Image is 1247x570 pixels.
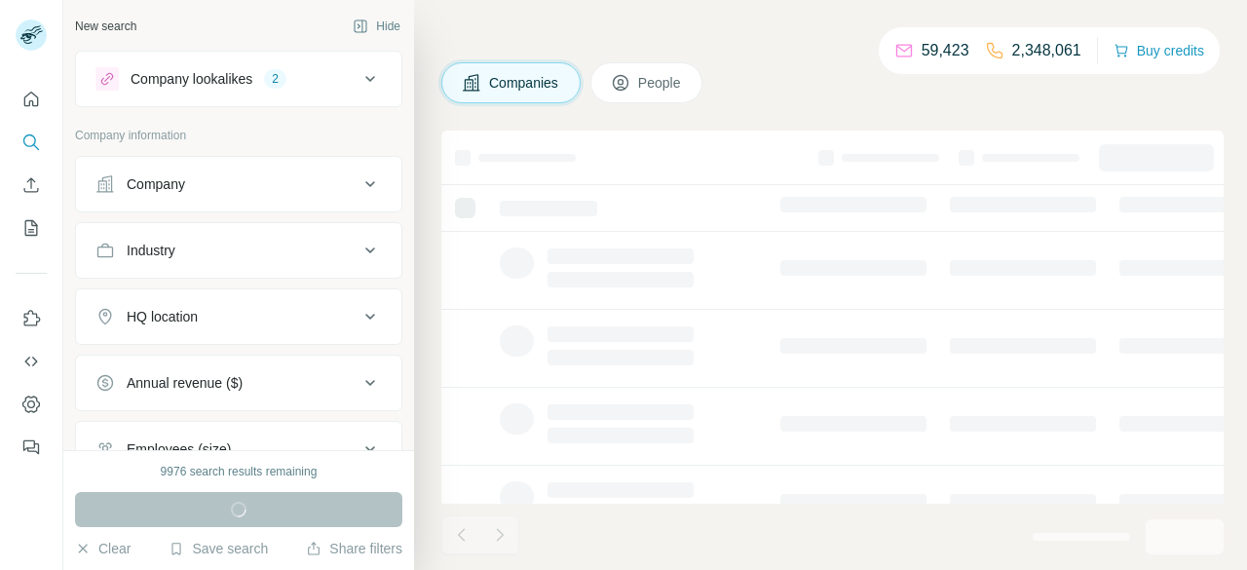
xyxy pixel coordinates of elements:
[75,127,402,144] p: Company information
[127,174,185,194] div: Company
[16,387,47,422] button: Dashboard
[76,360,401,406] button: Annual revenue ($)
[127,373,243,393] div: Annual revenue ($)
[76,293,401,340] button: HQ location
[76,426,401,473] button: Employees (size)
[638,73,683,93] span: People
[489,73,560,93] span: Companies
[76,161,401,208] button: Company
[127,307,198,326] div: HQ location
[76,56,401,102] button: Company lookalikes2
[16,301,47,336] button: Use Surfe on LinkedIn
[161,463,318,480] div: 9976 search results remaining
[127,241,175,260] div: Industry
[127,439,231,459] div: Employees (size)
[441,23,1224,51] h4: Search
[75,18,136,35] div: New search
[339,12,414,41] button: Hide
[1114,37,1204,64] button: Buy credits
[264,70,286,88] div: 2
[1012,39,1081,62] p: 2,348,061
[16,210,47,246] button: My lists
[169,539,268,558] button: Save search
[75,539,131,558] button: Clear
[16,344,47,379] button: Use Surfe API
[16,125,47,160] button: Search
[16,82,47,117] button: Quick start
[76,227,401,274] button: Industry
[16,168,47,203] button: Enrich CSV
[922,39,969,62] p: 59,423
[131,69,252,89] div: Company lookalikes
[16,430,47,465] button: Feedback
[306,539,402,558] button: Share filters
